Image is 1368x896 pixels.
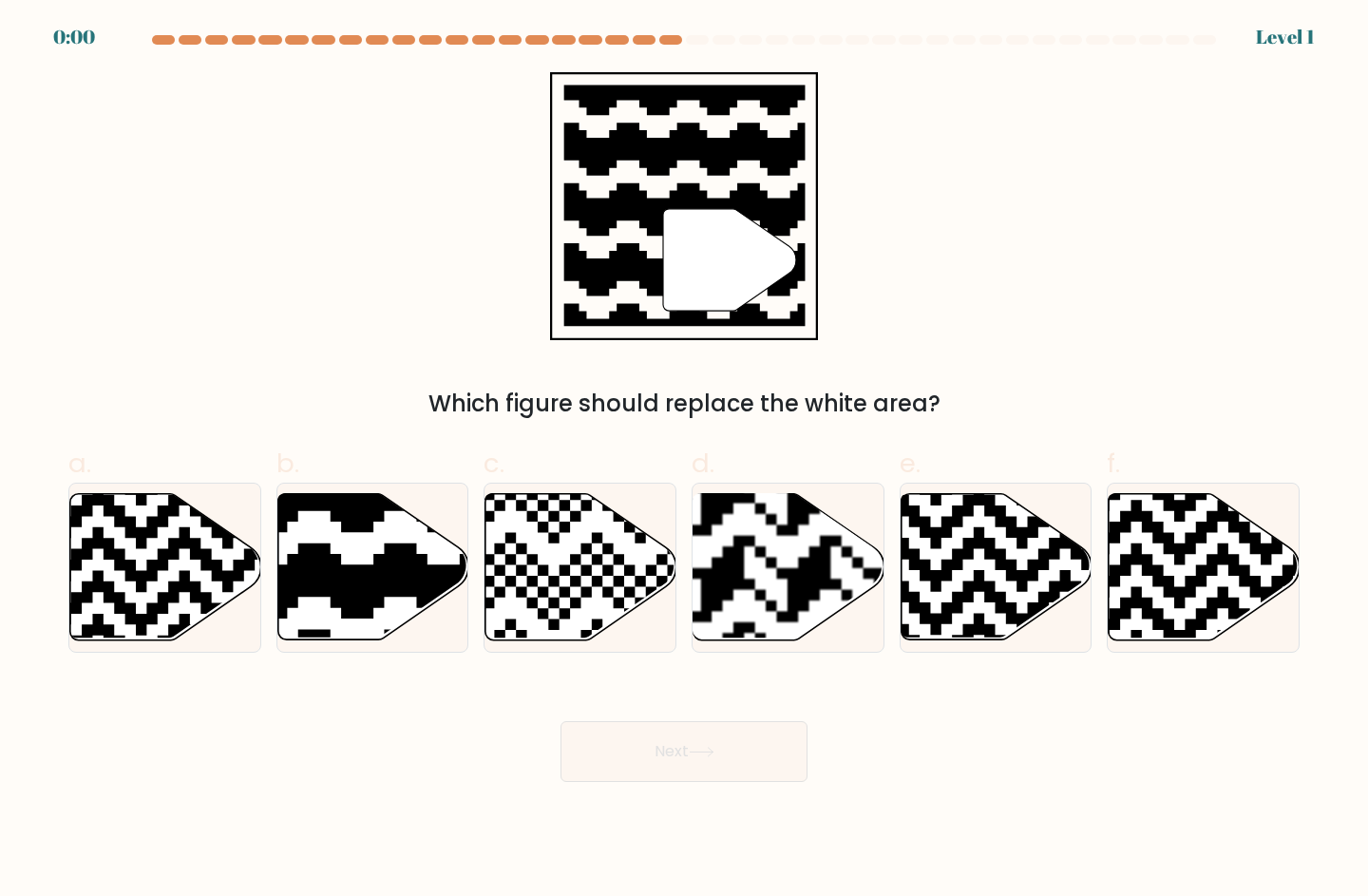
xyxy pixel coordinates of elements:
div: Which figure should replace the white area? [80,387,1288,421]
div: 0:00 [53,23,95,51]
span: f. [1107,445,1120,482]
span: e. [900,445,921,482]
span: a. [68,445,91,482]
g: " [663,209,796,312]
span: c. [484,445,504,482]
span: d. [692,445,714,482]
span: b. [276,445,299,482]
div: Level 1 [1256,23,1315,51]
button: Next [560,721,807,782]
